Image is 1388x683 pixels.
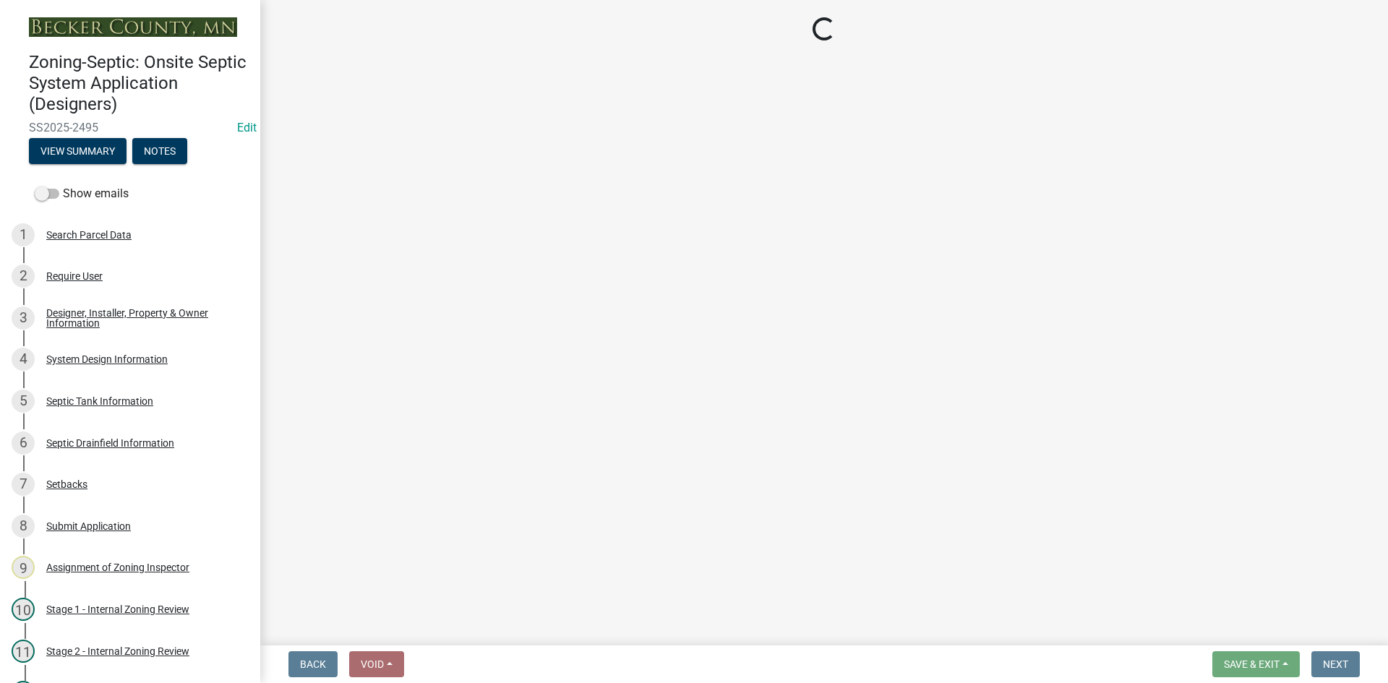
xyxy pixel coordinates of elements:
div: Submit Application [46,521,131,531]
span: Void [361,658,384,670]
div: 2 [12,265,35,288]
button: Back [288,651,338,677]
span: Next [1323,658,1348,670]
button: Notes [132,138,187,164]
div: Stage 1 - Internal Zoning Review [46,604,189,614]
wm-modal-confirm: Summary [29,146,127,158]
div: 1 [12,223,35,246]
div: Stage 2 - Internal Zoning Review [46,646,189,656]
a: Edit [237,121,257,134]
button: View Summary [29,138,127,164]
div: Require User [46,271,103,281]
label: Show emails [35,185,129,202]
wm-modal-confirm: Notes [132,146,187,158]
button: Save & Exit [1212,651,1300,677]
div: 4 [12,348,35,371]
img: Becker County, Minnesota [29,17,237,37]
div: 5 [12,390,35,413]
div: 3 [12,306,35,330]
div: Septic Drainfield Information [46,438,174,448]
div: 6 [12,431,35,455]
div: Septic Tank Information [46,396,153,406]
span: SS2025-2495 [29,121,231,134]
button: Void [349,651,404,677]
div: 7 [12,473,35,496]
wm-modal-confirm: Edit Application Number [237,121,257,134]
div: Search Parcel Data [46,230,132,240]
h4: Zoning-Septic: Onsite Septic System Application (Designers) [29,52,249,114]
div: Assignment of Zoning Inspector [46,562,189,572]
button: Next [1311,651,1360,677]
span: Save & Exit [1224,658,1280,670]
div: Designer, Installer, Property & Owner Information [46,308,237,328]
span: Back [300,658,326,670]
div: 10 [12,598,35,621]
div: System Design Information [46,354,168,364]
div: 9 [12,556,35,579]
div: Setbacks [46,479,87,489]
div: 11 [12,640,35,663]
div: 8 [12,515,35,538]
